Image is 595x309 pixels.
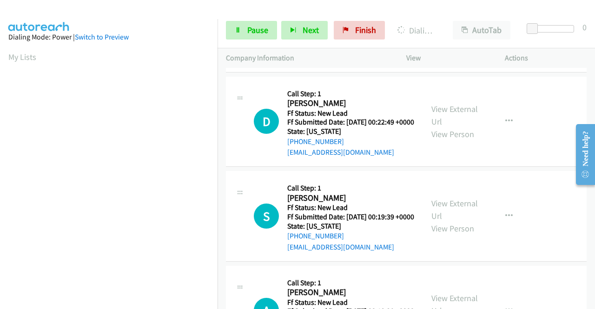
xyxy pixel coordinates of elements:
[531,25,574,33] div: Delay between calls (in seconds)
[8,52,36,62] a: My Lists
[287,137,344,146] a: [PHONE_NUMBER]
[75,33,129,41] a: Switch to Preview
[287,203,414,212] h5: Ff Status: New Lead
[287,278,414,288] h5: Call Step: 1
[254,109,279,134] div: The call is yet to be attempted
[254,204,279,229] div: The call is yet to be attempted
[453,21,510,39] button: AutoTab
[582,21,587,33] div: 0
[287,127,414,136] h5: State: [US_STATE]
[431,129,474,139] a: View Person
[334,21,385,39] a: Finish
[287,148,394,157] a: [EMAIL_ADDRESS][DOMAIN_NAME]
[287,298,414,307] h5: Ff Status: New Lead
[254,204,279,229] h1: S
[287,243,394,251] a: [EMAIL_ADDRESS][DOMAIN_NAME]
[287,89,414,99] h5: Call Step: 1
[287,184,414,193] h5: Call Step: 1
[406,53,488,64] p: View
[431,104,478,127] a: View External Url
[431,223,474,234] a: View Person
[287,193,411,204] h2: [PERSON_NAME]
[287,212,414,222] h5: Ff Submitted Date: [DATE] 00:19:39 +0000
[287,231,344,240] a: [PHONE_NUMBER]
[397,24,436,37] p: Dialing [PERSON_NAME]
[303,25,319,35] span: Next
[226,21,277,39] a: Pause
[226,53,390,64] p: Company Information
[8,32,209,43] div: Dialing Mode: Power |
[287,222,414,231] h5: State: [US_STATE]
[569,118,595,191] iframe: Resource Center
[431,198,478,221] a: View External Url
[287,109,414,118] h5: Ff Status: New Lead
[247,25,268,35] span: Pause
[287,98,411,109] h2: [PERSON_NAME]
[287,118,414,127] h5: Ff Submitted Date: [DATE] 00:22:49 +0000
[355,25,376,35] span: Finish
[281,21,328,39] button: Next
[287,287,411,298] h2: [PERSON_NAME]
[505,53,587,64] p: Actions
[254,109,279,134] h1: D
